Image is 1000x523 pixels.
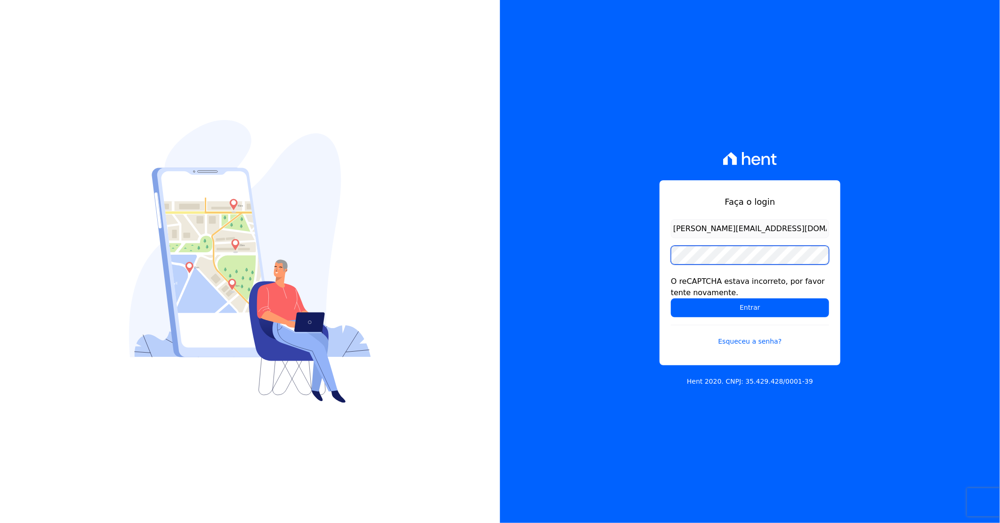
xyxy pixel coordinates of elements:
div: O reCAPTCHA estava incorreto, por favor tente novamente. [671,276,829,298]
p: Hent 2020. CNPJ: 35.429.428/0001-39 [687,377,813,386]
a: Esqueceu a senha? [671,325,829,346]
input: Entrar [671,298,829,317]
h1: Faça o login [671,195,829,208]
input: Email [671,219,829,238]
img: Login [129,120,371,403]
